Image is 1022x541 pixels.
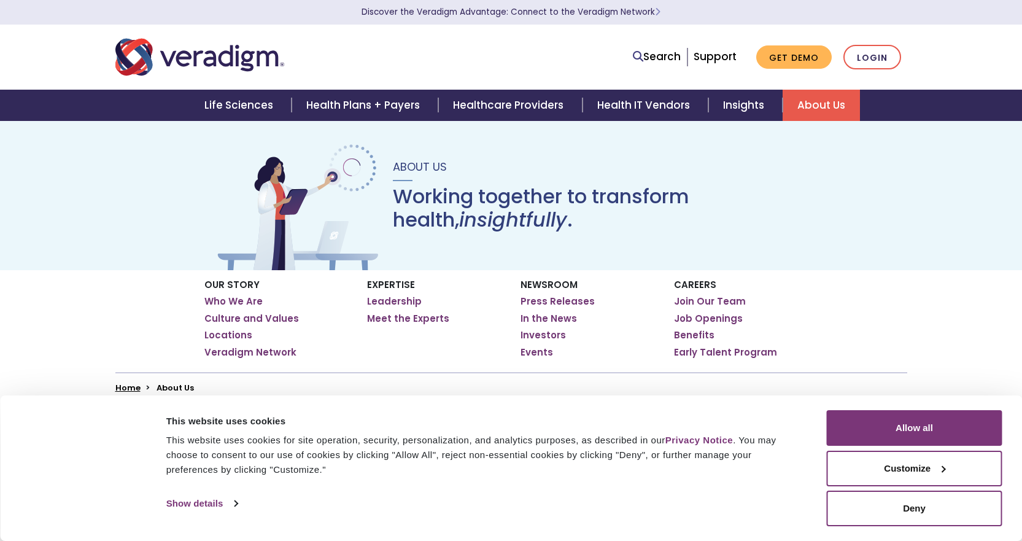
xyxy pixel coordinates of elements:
a: Insights [708,90,783,121]
a: Discover the Veradigm Advantage: Connect to the Veradigm NetworkLearn More [362,6,660,18]
h1: Working together to transform health, . [393,185,808,232]
span: About Us [393,159,447,174]
a: Who We Are [204,295,263,308]
button: Deny [827,491,1002,526]
a: Veradigm Network [204,346,296,359]
a: Health Plans + Payers [292,90,438,121]
a: Login [843,45,901,70]
button: Customize [827,451,1002,486]
em: insightfully [459,206,567,233]
a: Benefits [674,329,714,341]
a: Press Releases [521,295,595,308]
a: Investors [521,329,566,341]
a: Show details [166,494,238,513]
a: About Us [783,90,860,121]
a: Join Our Team [674,295,746,308]
button: Allow all [827,410,1002,446]
a: Culture and Values [204,313,299,325]
a: Meet the Experts [367,313,449,325]
a: Support [694,49,737,64]
a: Privacy Notice [665,435,733,445]
a: Home [115,382,141,394]
a: In the News [521,313,577,325]
div: This website uses cookies for site operation, security, personalization, and analytics purposes, ... [166,433,799,477]
img: Veradigm logo [115,37,284,77]
a: Life Sciences [190,90,292,121]
a: Job Openings [674,313,743,325]
a: Get Demo [756,45,832,69]
div: This website uses cookies [166,414,799,429]
span: Learn More [655,6,660,18]
a: Leadership [367,295,422,308]
a: Healthcare Providers [438,90,582,121]
a: Locations [204,329,252,341]
a: Health IT Vendors [583,90,708,121]
a: Search [633,49,681,65]
a: Events [521,346,553,359]
a: Early Talent Program [674,346,777,359]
